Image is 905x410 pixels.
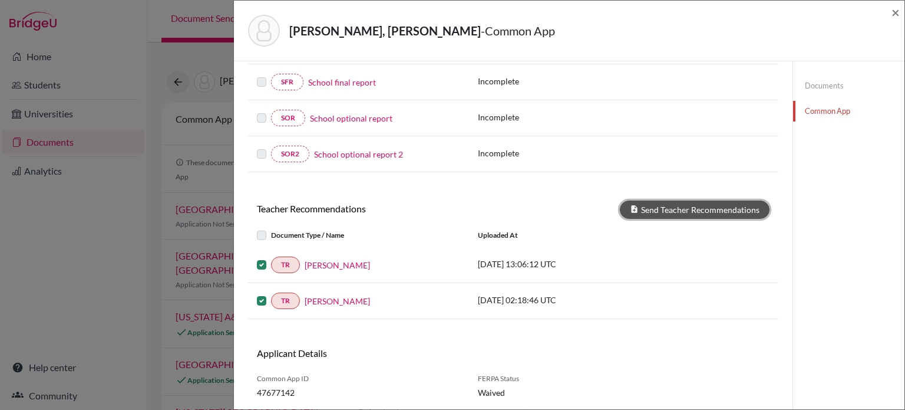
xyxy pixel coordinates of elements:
span: × [891,4,900,21]
p: [DATE] 02:18:46 UTC [478,294,637,306]
span: Common App ID [257,373,460,384]
a: School optional report [310,112,392,124]
a: Common App [793,101,904,122]
a: [PERSON_NAME] [305,295,370,307]
div: Document Type / Name [248,228,469,242]
p: Incomplete [478,147,599,159]
p: Incomplete [478,75,599,87]
p: Incomplete [478,111,599,123]
a: Documents [793,76,904,96]
a: School optional report 2 [314,148,403,160]
p: [DATE] 13:06:12 UTC [478,258,637,270]
span: 47677142 [257,386,460,399]
a: SOR2 [271,146,309,162]
div: Uploaded at [469,228,646,242]
button: Send Teacher Recommendations [620,201,769,219]
button: Close [891,5,900,19]
h6: Applicant Details [257,347,504,359]
span: - Common App [481,24,555,38]
a: [PERSON_NAME] [305,259,370,271]
a: TR [271,257,300,273]
a: SOR [271,110,305,126]
strong: [PERSON_NAME], [PERSON_NAME] [289,24,481,38]
span: Waived [478,386,593,399]
a: School final report [308,76,376,88]
a: TR [271,293,300,309]
a: SFR [271,74,303,90]
h6: Teacher Recommendations [248,203,513,214]
span: FERPA Status [478,373,593,384]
